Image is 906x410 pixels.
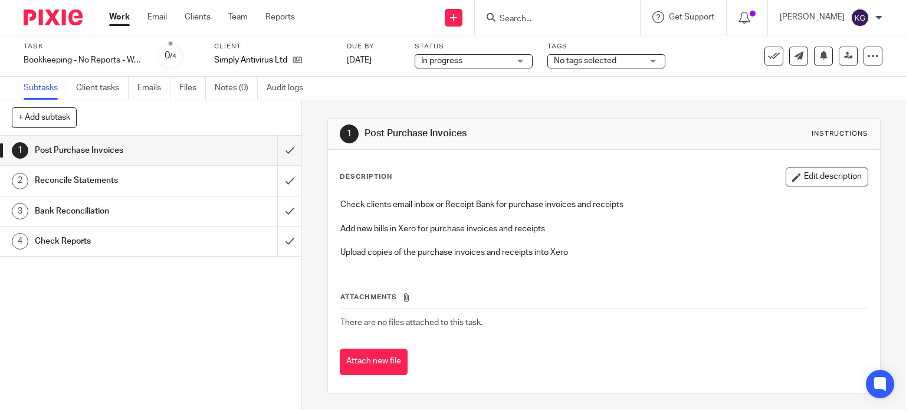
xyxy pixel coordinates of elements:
[340,247,868,258] p: Upload copies of the purchase invoices and receipts into Xero
[228,11,248,23] a: Team
[109,11,130,23] a: Work
[215,77,258,100] a: Notes (0)
[179,77,206,100] a: Files
[340,294,397,300] span: Attachments
[24,9,83,25] img: Pixie
[12,107,77,127] button: + Add subtask
[12,203,28,219] div: 3
[340,223,868,235] p: Add new bills in Xero for purchase invoices and receipts
[165,49,176,63] div: 0
[185,11,211,23] a: Clients
[24,77,67,100] a: Subtasks
[265,11,295,23] a: Reports
[170,53,176,60] small: /4
[365,127,629,140] h1: Post Purchase Invoices
[137,77,170,100] a: Emails
[12,173,28,189] div: 2
[786,168,868,186] button: Edit description
[12,233,28,250] div: 4
[415,42,533,51] label: Status
[554,57,616,65] span: No tags selected
[147,11,167,23] a: Email
[347,42,400,51] label: Due by
[812,129,868,139] div: Instructions
[35,172,189,189] h1: Reconcile Statements
[35,202,189,220] h1: Bank Reconciliation
[851,8,869,27] img: svg%3E
[267,77,312,100] a: Audit logs
[340,319,482,327] span: There are no files attached to this task.
[76,77,129,100] a: Client tasks
[669,13,714,21] span: Get Support
[214,54,287,66] p: Simply Antivirus Ltd
[780,11,845,23] p: [PERSON_NAME]
[35,232,189,250] h1: Check Reports
[35,142,189,159] h1: Post Purchase Invoices
[24,42,142,51] label: Task
[340,124,359,143] div: 1
[24,54,142,66] div: Bookkeeping - No Reports - Weekly
[547,42,665,51] label: Tags
[347,56,372,64] span: [DATE]
[12,142,28,159] div: 1
[340,349,408,375] button: Attach new file
[214,42,332,51] label: Client
[421,57,462,65] span: In progress
[498,14,605,25] input: Search
[340,172,392,182] p: Description
[340,199,868,211] p: Check clients email inbox or Receipt Bank for purchase invoices and receipts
